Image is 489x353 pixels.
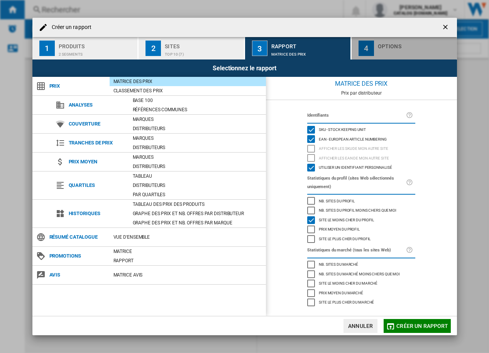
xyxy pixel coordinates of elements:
[319,126,366,132] span: SKU - Stock Keeping Unit
[266,77,457,90] div: Matrice des prix
[46,270,110,280] span: Avis
[110,257,266,265] div: Rapport
[319,290,363,295] span: Prix moyen du marché
[129,172,266,180] div: Tableau
[307,144,415,154] md-checkbox: Afficher les SKU de mon autre site
[129,210,266,217] div: Graphe des prix et nb. offres par distributeur
[319,164,392,170] span: Utiliser un identifiant personnalisé
[252,41,267,56] div: 3
[146,41,161,56] div: 2
[319,155,389,160] span: Afficher les EAN de mon autre site
[319,226,360,231] span: Prix moyen du profil
[319,136,387,141] span: EAN - European Article Numbering
[319,145,388,151] span: Afficher les SKU de mon autre site
[129,97,266,104] div: Base 100
[59,48,135,56] div: 2 segments
[65,180,129,191] span: Quartiles
[129,134,266,142] div: Marques
[266,90,457,96] div: Prix par distributeur
[65,156,129,167] span: Prix moyen
[46,232,110,243] span: Résumé catalogue
[165,40,241,48] div: Sites
[65,119,129,129] span: Couverture
[129,219,266,227] div: Graphe des prix et nb. offres par marque
[245,37,351,59] button: 3 Rapport Matrice des prix
[307,246,406,255] label: Statistiques du marché (tous les sites Web)
[307,206,415,216] md-checkbox: Nb. sites du profil moins chers que moi
[59,40,135,48] div: Produits
[271,40,347,48] div: Rapport
[319,299,374,304] span: Site le plus cher du marché
[319,236,371,241] span: Site le plus cher du profil
[307,196,415,206] md-checkbox: Nb. sites du profil
[307,260,415,270] md-checkbox: Nb. sites du marché
[307,111,406,120] label: Identifiants
[319,261,358,266] span: Nb. sites du marché
[165,48,241,56] div: Top 10 (7)
[319,271,400,276] span: Nb. sites du marché moins chers que moi
[307,163,415,173] md-checkbox: Utiliser un identifiant personnalisé
[129,106,266,114] div: Références communes
[307,269,415,279] md-checkbox: Nb. sites du marché moins chers que moi
[110,78,266,85] div: Matrice des prix
[139,37,245,59] button: 2 Sites Top 10 (7)
[307,134,415,144] md-checkbox: EAN - European Article Numbering
[129,125,266,132] div: Distributeurs
[129,163,266,170] div: Distributeurs
[65,137,129,148] span: Tranches de prix
[396,323,448,329] span: Créer un rapport
[32,59,457,77] div: Selectionnez le rapport
[129,115,266,123] div: Marques
[307,279,415,289] md-checkbox: Site le moins cher du marché
[319,217,374,222] span: Site le moins cher du profil
[352,37,457,59] button: 4 Options
[129,191,266,199] div: Par quartiles
[110,271,266,279] div: Matrice AVIS
[307,125,415,135] md-checkbox: SKU - Stock Keeping Unit
[65,100,129,110] span: Analyses
[359,41,374,56] div: 4
[438,20,454,35] button: getI18NText('BUTTONS.CLOSE_DIALOG')
[307,225,415,234] md-checkbox: Prix moyen du profil
[39,41,55,56] div: 1
[32,37,139,59] button: 1 Produits 2 segments
[129,153,266,161] div: Marques
[48,24,92,31] h4: Créer un rapport
[319,207,396,212] span: Nb. sites du profil moins chers que moi
[46,251,110,261] span: Promotions
[384,319,450,333] button: Créer un rapport
[110,233,266,241] div: Vue d'ensemble
[307,153,415,163] md-checkbox: Afficher les EAN de mon autre site
[46,81,110,92] span: Prix
[307,288,415,298] md-checkbox: Prix moyen du marché
[65,208,129,219] span: Historiques
[343,319,377,333] button: Annuler
[319,198,355,203] span: Nb. sites du profil
[307,298,415,307] md-checkbox: Site le plus cher du marché
[129,200,266,208] div: Tableau des prix des produits
[442,23,451,32] ng-md-icon: getI18NText('BUTTONS.CLOSE_DIALOG')
[307,215,415,225] md-checkbox: Site le moins cher du profil
[271,48,347,56] div: Matrice des prix
[129,182,266,189] div: Distributeurs
[319,280,377,285] span: Site le moins cher du marché
[110,87,266,95] div: Classement des prix
[307,234,415,244] md-checkbox: Site le plus cher du profil
[110,248,266,255] div: Matrice
[378,40,454,48] div: Options
[307,174,406,191] label: Statistiques du profil (sites Web sélectionnés uniquement)
[129,144,266,151] div: Distributeurs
